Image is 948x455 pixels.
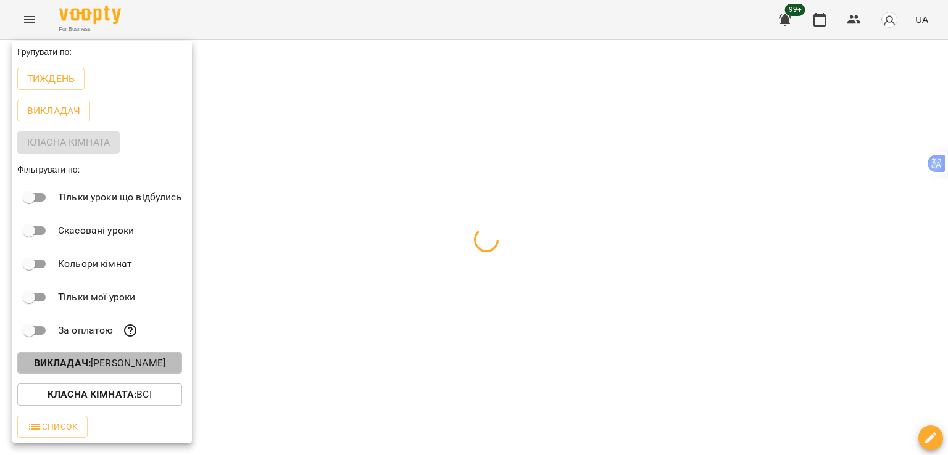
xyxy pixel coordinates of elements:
[58,190,182,205] p: Тільки уроки що відбулись
[17,383,182,406] button: Класна кімната:Всі
[12,158,192,181] div: Фільтрувати по:
[17,352,182,374] button: Викладач:[PERSON_NAME]
[48,388,136,400] b: Класна кімната :
[27,419,78,434] span: Список
[58,256,132,271] p: Кольори кімнат
[27,72,75,86] p: Тиждень
[17,100,90,122] button: Викладач
[58,223,134,238] p: Скасовані уроки
[17,416,88,438] button: Список
[34,357,91,369] b: Викладач :
[58,323,113,338] p: За оплатою
[48,387,152,402] p: Всі
[17,68,85,90] button: Тиждень
[12,41,192,63] div: Групувати по:
[34,356,165,371] p: [PERSON_NAME]
[27,104,80,118] p: Викладач
[58,290,135,305] p: Тільки мої уроки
